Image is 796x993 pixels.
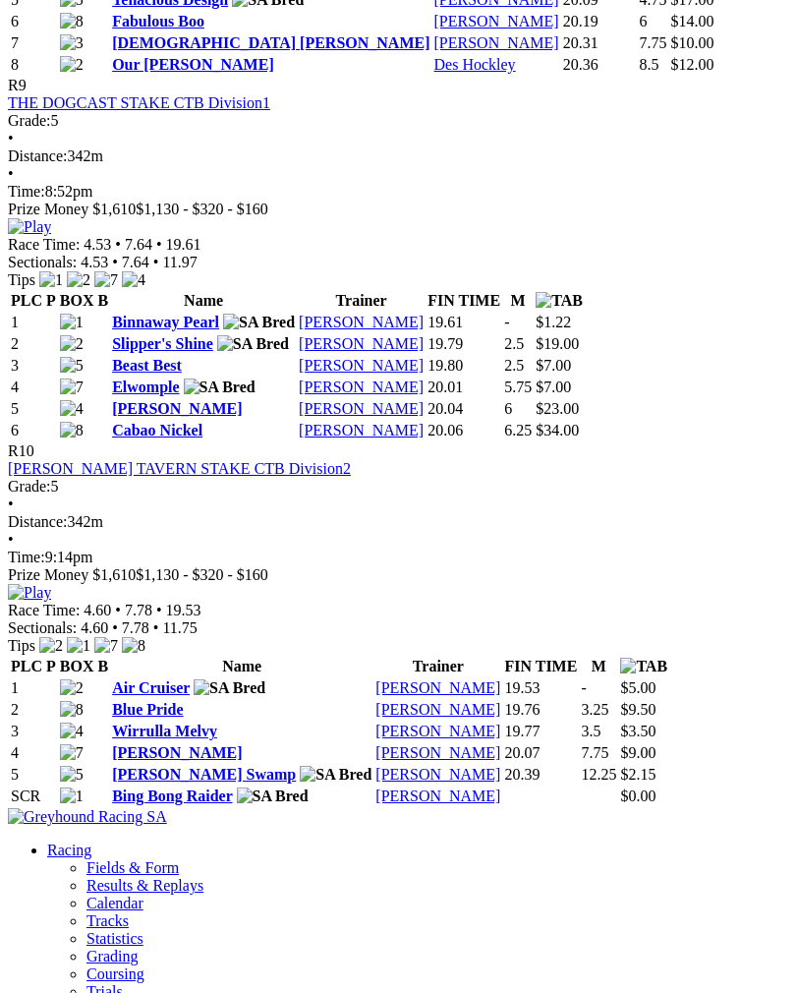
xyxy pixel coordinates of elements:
a: Slipper's Shine [112,335,213,352]
img: 5 [60,357,84,375]
img: 7 [60,379,84,396]
th: Trainer [374,657,501,676]
th: FIN TIME [426,291,501,311]
span: 19.61 [166,236,201,253]
td: 19.80 [426,356,501,376]
text: 2.5 [504,335,524,352]
a: Binnaway Pearl [112,314,219,330]
img: Greyhound Racing SA [8,808,167,826]
span: 4.60 [84,602,111,618]
img: 1 [39,271,63,289]
span: 11.75 [162,619,197,636]
img: TAB [620,658,667,675]
a: Tracks [86,912,129,929]
text: 8.5 [640,56,659,73]
span: Tips [8,637,35,654]
a: Bing Bong Raider [112,788,232,804]
span: Grade: [8,478,51,495]
td: 2 [10,700,57,720]
text: 6.25 [504,422,532,438]
td: 4 [10,743,57,763]
a: Results & Replays [86,877,203,894]
td: 19.61 [426,313,501,332]
span: $7.00 [536,357,571,374]
span: $14.00 [671,13,714,29]
text: 3.25 [581,701,608,718]
img: 2 [60,679,84,697]
span: • [153,254,159,270]
img: 4 [60,400,84,418]
td: 19.53 [503,678,578,698]
img: 7 [94,271,118,289]
span: 7.64 [125,236,152,253]
a: Air Cruiser [112,679,190,696]
a: Racing [47,842,91,858]
text: 7.75 [581,744,608,761]
span: • [112,619,118,636]
span: 4.53 [81,254,108,270]
a: [PERSON_NAME] [299,357,424,374]
th: FIN TIME [503,657,578,676]
span: BOX [60,658,94,674]
a: [PERSON_NAME] [299,400,424,417]
span: Grade: [8,112,51,129]
a: Elwomple [112,379,179,395]
a: Calendar [86,895,143,911]
span: • [115,236,121,253]
img: 8 [122,637,145,655]
span: $34.00 [536,422,579,438]
a: [PERSON_NAME] [375,788,500,804]
a: Grading [86,948,138,964]
img: SA Bred [217,335,289,353]
td: 6 [10,12,57,31]
span: PLC [11,292,42,309]
td: 5 [10,399,57,419]
span: 11.97 [162,254,197,270]
span: Sectionals: [8,619,77,636]
span: $9.50 [620,701,655,718]
a: [PERSON_NAME] [375,701,500,718]
span: R9 [8,77,27,93]
a: [PERSON_NAME] [299,335,424,352]
th: Trainer [298,291,425,311]
span: • [8,165,14,182]
div: Prize Money $1,610 [8,201,788,218]
img: SA Bred [237,788,309,805]
td: 20.04 [426,399,501,419]
span: 4.53 [84,236,111,253]
td: 6 [10,421,57,440]
span: 19.53 [166,602,201,618]
div: 342m [8,513,788,531]
span: PLC [11,658,42,674]
span: 4.60 [81,619,108,636]
span: 7.78 [125,602,152,618]
span: • [8,496,14,512]
text: 6 [640,13,648,29]
span: $5.00 [620,679,655,696]
span: $0.00 [620,788,655,804]
th: Name [111,291,296,311]
th: Name [111,657,372,676]
td: 20.39 [503,765,578,785]
a: [DEMOGRAPHIC_DATA] [PERSON_NAME] [112,34,429,51]
img: 8 [60,13,84,30]
a: Wirrulla Melvy [112,723,217,739]
span: Distance: [8,147,67,164]
td: 3 [10,356,57,376]
img: Play [8,218,51,236]
td: 1 [10,313,57,332]
a: [PERSON_NAME] [299,314,424,330]
a: Statistics [86,930,143,947]
span: $19.00 [536,335,579,352]
span: $1,130 - $320 - $160 [136,566,268,583]
span: $7.00 [536,379,571,395]
span: Distance: [8,513,67,530]
img: SA Bred [223,314,295,331]
a: [PERSON_NAME] [375,744,500,761]
text: 12.25 [581,766,616,783]
td: 7 [10,33,57,53]
img: SA Bred [184,379,256,396]
a: Des Hockley [434,56,516,73]
img: 2 [39,637,63,655]
text: - [581,679,586,696]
